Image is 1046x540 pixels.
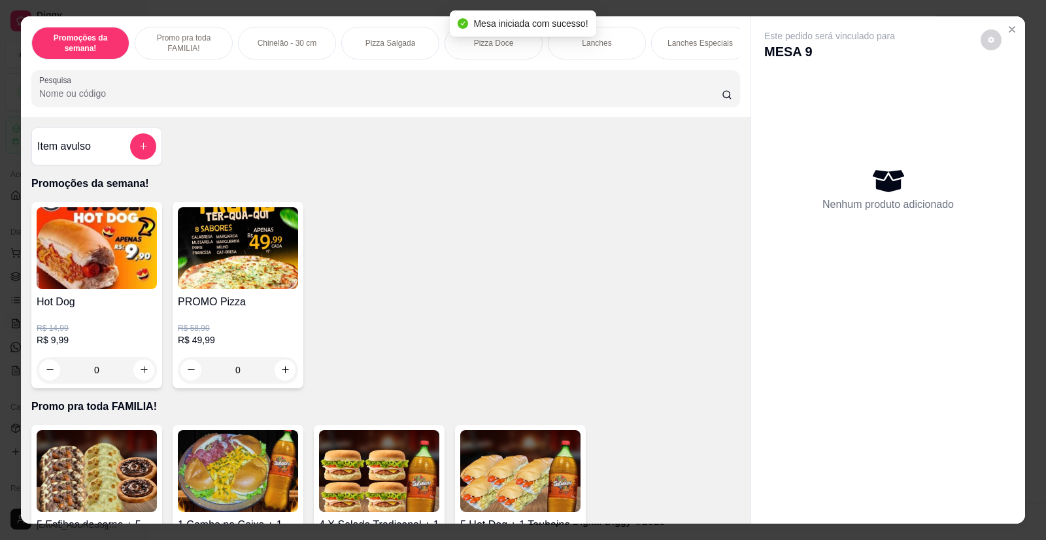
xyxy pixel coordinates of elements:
p: Promo pra toda FAMILIA! [31,399,740,414]
button: Close [1002,19,1022,40]
p: Chinelão - 30 cm [258,38,317,48]
input: Pesquisa [39,87,722,100]
button: decrease-product-quantity [981,29,1002,50]
p: R$ 58,90 [178,323,298,333]
p: Promoções da semana! [31,176,740,192]
p: Lanches Especiais [667,38,733,48]
p: Promo pra toda FAMILIA! [146,33,222,54]
p: Nenhum produto adicionado [822,197,954,212]
h4: Item avulso [37,139,91,154]
img: product-image [178,207,298,289]
p: Pizza Salgada [365,38,416,48]
p: Este pedido será vinculado para [764,29,895,42]
p: Lanches [582,38,611,48]
h4: PROMO Pizza [178,294,298,310]
p: MESA 9 [764,42,895,61]
img: product-image [319,430,439,512]
button: add-separate-item [130,133,156,160]
p: Pizza Doce [474,38,514,48]
p: Promoções da semana! [42,33,118,54]
img: product-image [178,430,298,512]
img: product-image [37,430,157,512]
label: Pesquisa [39,75,76,86]
img: product-image [460,430,581,512]
p: R$ 9,99 [37,333,157,346]
span: Mesa iniciada com sucesso! [473,18,588,29]
p: R$ 14,99 [37,323,157,333]
img: product-image [37,207,157,289]
span: check-circle [458,18,468,29]
h4: Hot Dog [37,294,157,310]
p: R$ 49,99 [178,333,298,346]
